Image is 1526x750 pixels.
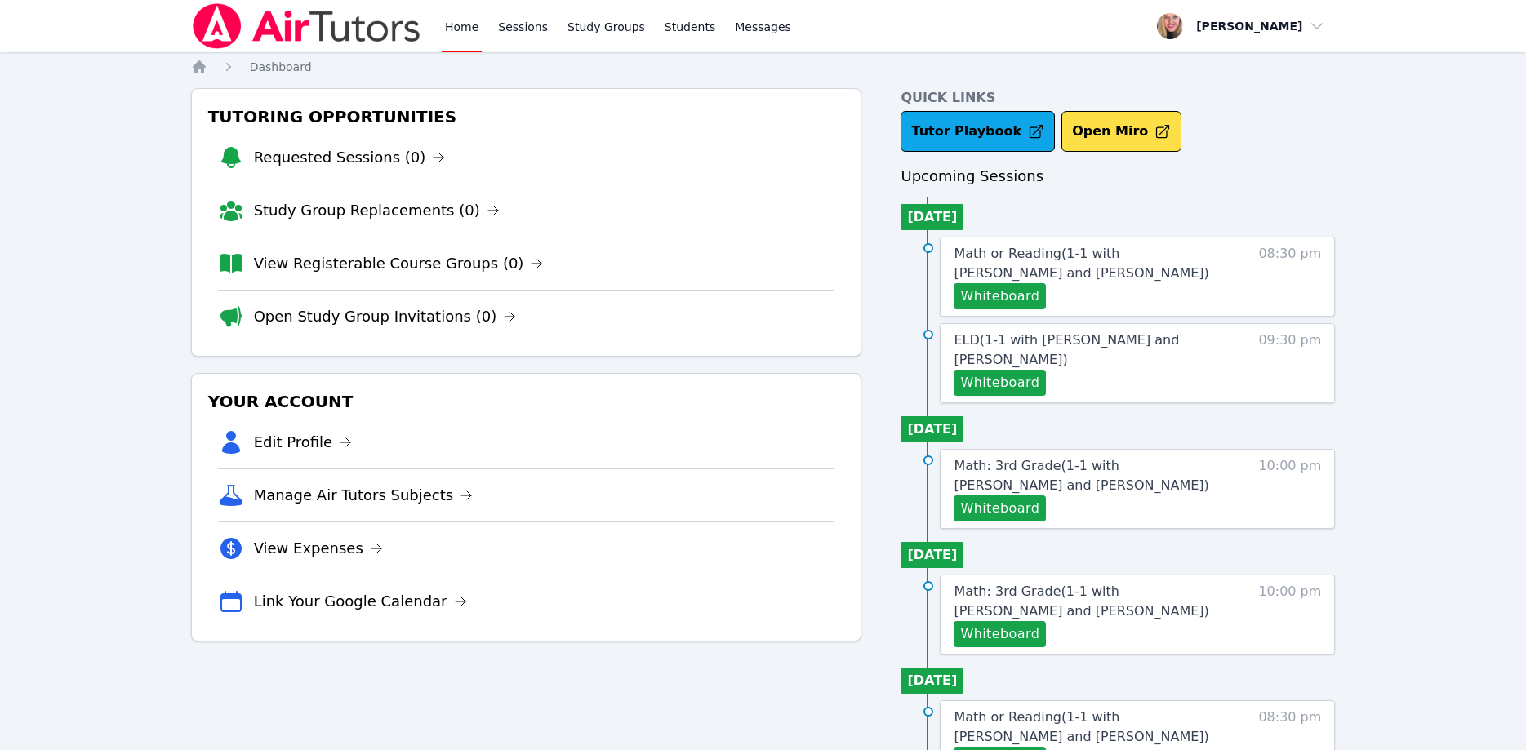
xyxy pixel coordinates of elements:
[901,111,1055,152] a: Tutor Playbook
[254,537,383,560] a: View Expenses
[954,456,1229,495] a: Math: 3rd Grade(1-1 with [PERSON_NAME] and [PERSON_NAME])
[254,484,474,507] a: Manage Air Tutors Subjects
[1258,331,1321,396] span: 09:30 pm
[254,590,467,613] a: Link Your Google Calendar
[901,668,963,694] li: [DATE]
[954,370,1046,396] button: Whiteboard
[901,416,963,442] li: [DATE]
[901,204,963,230] li: [DATE]
[254,199,500,222] a: Study Group Replacements (0)
[954,709,1208,744] span: Math or Reading ( 1-1 with [PERSON_NAME] and [PERSON_NAME] )
[205,102,848,131] h3: Tutoring Opportunities
[250,60,312,73] span: Dashboard
[205,387,848,416] h3: Your Account
[254,431,353,454] a: Edit Profile
[954,584,1208,619] span: Math: 3rd Grade ( 1-1 with [PERSON_NAME] and [PERSON_NAME] )
[901,542,963,568] li: [DATE]
[954,283,1046,309] button: Whiteboard
[1061,111,1181,152] button: Open Miro
[1258,582,1321,647] span: 10:00 pm
[901,88,1335,108] h4: Quick Links
[954,332,1179,367] span: ELD ( 1-1 with [PERSON_NAME] and [PERSON_NAME] )
[954,582,1229,621] a: Math: 3rd Grade(1-1 with [PERSON_NAME] and [PERSON_NAME])
[954,495,1046,521] button: Whiteboard
[1258,244,1321,309] span: 08:30 pm
[250,59,312,75] a: Dashboard
[254,305,517,328] a: Open Study Group Invitations (0)
[735,19,791,35] span: Messages
[954,458,1208,493] span: Math: 3rd Grade ( 1-1 with [PERSON_NAME] and [PERSON_NAME] )
[901,165,1335,188] h3: Upcoming Sessions
[1258,456,1321,521] span: 10:00 pm
[954,708,1229,747] a: Math or Reading(1-1 with [PERSON_NAME] and [PERSON_NAME])
[191,59,1336,75] nav: Breadcrumb
[954,331,1229,370] a: ELD(1-1 with [PERSON_NAME] and [PERSON_NAME])
[954,621,1046,647] button: Whiteboard
[191,3,422,49] img: Air Tutors
[254,252,544,275] a: View Registerable Course Groups (0)
[954,244,1229,283] a: Math or Reading(1-1 with [PERSON_NAME] and [PERSON_NAME])
[254,146,446,169] a: Requested Sessions (0)
[954,246,1208,281] span: Math or Reading ( 1-1 with [PERSON_NAME] and [PERSON_NAME] )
